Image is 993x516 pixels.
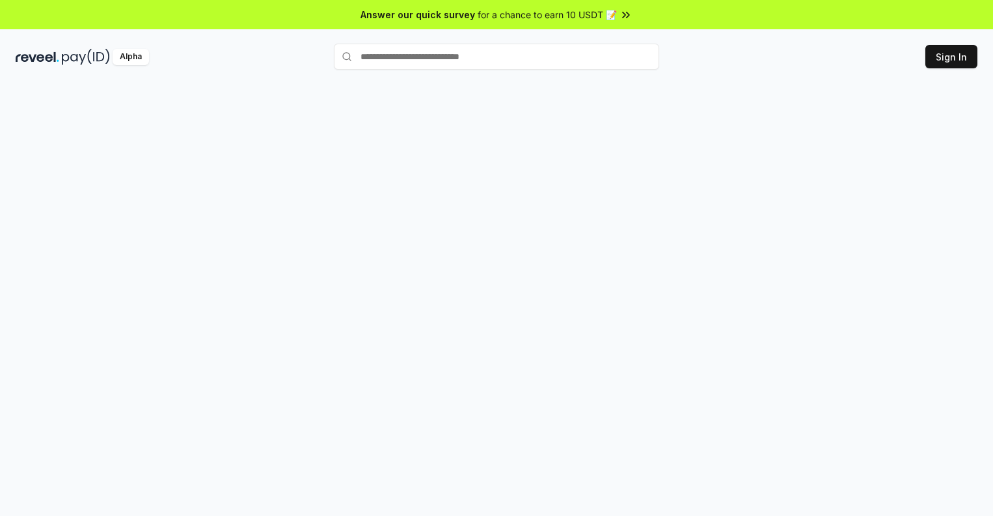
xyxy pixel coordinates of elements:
[925,45,977,68] button: Sign In
[113,49,149,65] div: Alpha
[16,49,59,65] img: reveel_dark
[360,8,475,21] span: Answer our quick survey
[62,49,110,65] img: pay_id
[478,8,617,21] span: for a chance to earn 10 USDT 📝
